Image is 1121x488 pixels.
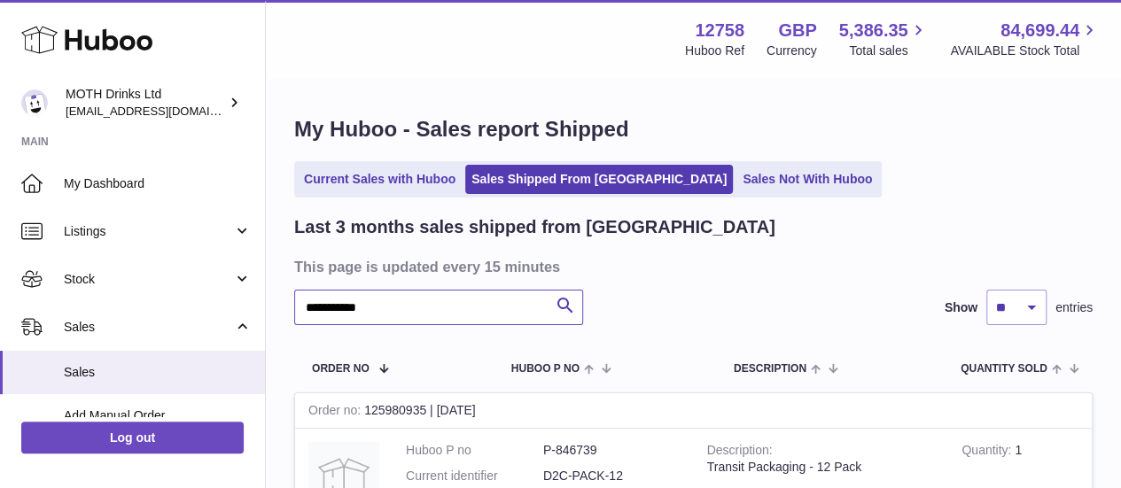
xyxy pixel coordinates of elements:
[543,468,681,484] dd: D2C-PACK-12
[21,422,244,453] a: Log out
[64,223,233,240] span: Listings
[406,442,543,459] dt: Huboo P no
[312,363,370,375] span: Order No
[849,43,928,59] span: Total sales
[64,175,252,192] span: My Dashboard
[64,271,233,288] span: Stock
[66,104,261,118] span: [EMAIL_ADDRESS][DOMAIN_NAME]
[961,363,1047,375] span: Quantity Sold
[465,165,733,194] a: Sales Shipped From [GEOGRAPHIC_DATA]
[308,403,364,422] strong: Order no
[64,407,252,424] span: Add Manual Order
[21,89,48,116] img: orders@mothdrinks.com
[406,468,543,484] dt: Current identifier
[707,443,773,461] strong: Description
[839,19,929,59] a: 5,386.35 Total sales
[1000,19,1079,43] span: 84,699.44
[1055,299,1093,316] span: entries
[695,19,744,43] strong: 12758
[945,299,977,316] label: Show
[64,364,252,381] span: Sales
[950,43,1100,59] span: AVAILABLE Stock Total
[950,19,1100,59] a: 84,699.44 AVAILABLE Stock Total
[294,115,1093,143] h1: My Huboo - Sales report Shipped
[839,19,908,43] span: 5,386.35
[64,319,233,336] span: Sales
[736,165,878,194] a: Sales Not With Huboo
[295,393,1092,429] div: 125980935 | [DATE]
[66,86,225,120] div: MOTH Drinks Ltd
[707,459,936,476] div: Transit Packaging - 12 Pack
[961,443,1015,461] strong: Quantity
[298,165,462,194] a: Current Sales with Huboo
[294,257,1088,276] h3: This page is updated every 15 minutes
[294,215,775,239] h2: Last 3 months sales shipped from [GEOGRAPHIC_DATA]
[767,43,817,59] div: Currency
[734,363,806,375] span: Description
[511,363,580,375] span: Huboo P no
[778,19,816,43] strong: GBP
[685,43,744,59] div: Huboo Ref
[543,442,681,459] dd: P-846739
